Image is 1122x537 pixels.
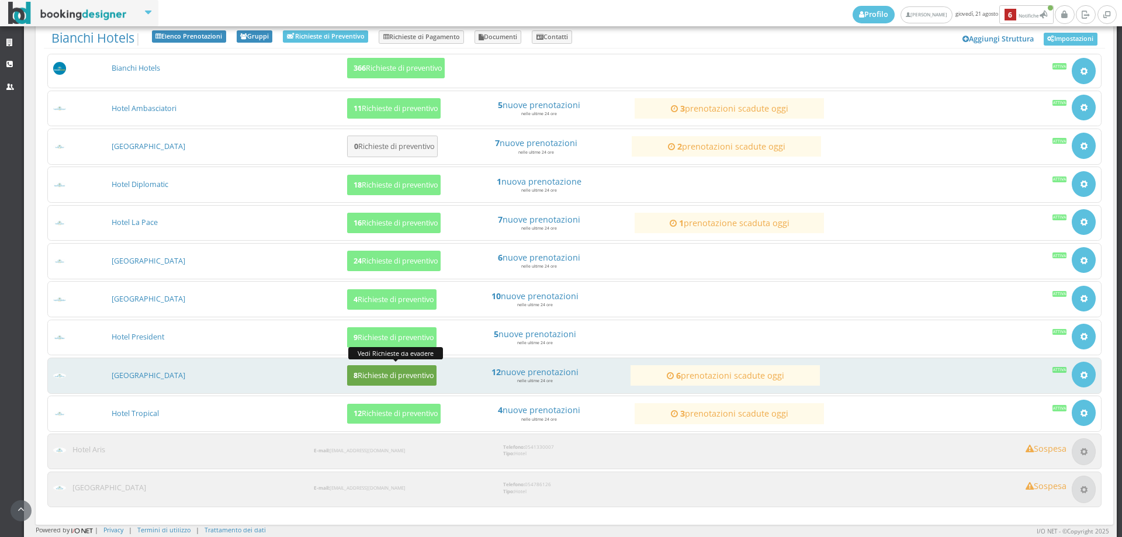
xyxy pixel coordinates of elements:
[1026,444,1066,453] h4: Sospesa
[676,370,681,381] strong: 6
[497,176,501,187] strong: 1
[498,214,503,225] strong: 7
[640,408,819,418] h4: prenotazioni scadute oggi
[636,370,815,380] a: 6prenotazioni scadute oggi
[354,408,362,418] b: 12
[53,335,67,340] img: da2a24d07d3611ed9c9d0608f5526cb6_max100.png
[679,217,684,228] strong: 1
[1052,405,1067,411] div: Attiva
[350,257,438,265] h5: Richieste di preventivo
[354,218,362,228] b: 16
[347,365,437,386] button: 8Richieste di preventivo
[503,444,525,450] strong: Telefono:
[347,289,437,310] button: 4Richieste di preventivo
[53,373,67,379] img: ea773b7e7d3611ed9c9d0608f5526cb6_max100.png
[498,404,503,415] strong: 4
[67,445,307,455] h3: Hotel Aris
[53,259,67,264] img: c99f326e7d3611ed9c9d0608f5526cb6_max100.png
[636,370,815,380] h4: prenotazioni scadute oggi
[521,264,557,269] small: nelle ultime 24 ore
[354,141,358,151] b: 0
[112,256,185,266] a: [GEOGRAPHIC_DATA]
[518,150,554,155] small: nelle ultime 24 ore
[53,486,67,491] img: e2de19487d3611ed9c9d0608f5526cb6_max100.png
[445,367,624,377] a: 12nuove prenotazioni
[445,291,624,301] a: 10nuove prenotazioni
[53,448,67,453] img: ab96904f7d3611ed9c9d0608f5526cb6_max100.png
[354,370,358,380] b: 8
[449,100,628,110] h4: nuove prenotazioni
[680,103,685,114] strong: 3
[503,488,514,494] strong: Tipo:
[640,103,819,113] h4: prenotazioni scadute oggi
[637,141,816,151] a: 2prenotazioni scadute oggi
[350,104,438,113] h5: Richieste di preventivo
[309,479,498,497] div: [EMAIL_ADDRESS][DOMAIN_NAME]
[379,30,464,44] a: Richieste di Pagamento
[640,218,819,228] h4: prenotazione scaduta oggi
[640,103,819,113] a: 3prenotazioni scadute oggi
[1052,176,1067,182] div: Attiva
[350,219,438,227] h5: Richieste di preventivo
[196,525,199,534] div: |
[129,525,132,534] div: |
[347,213,441,233] button: 16Richieste di preventivo
[53,144,67,150] img: b34dc2487d3611ed9c9d0608f5526cb6_max100.png
[152,30,226,43] a: Elenco Prenotazioni
[53,62,67,75] img: 56a3b5230dfa11eeb8a602419b1953d8_max100.png
[677,141,682,152] strong: 2
[1052,291,1067,297] div: Attiva
[51,29,134,46] a: Bianchi Hotels
[354,103,362,113] b: 11
[491,290,501,302] strong: 10
[445,367,624,377] h4: nuove prenotazioni
[112,294,185,304] a: [GEOGRAPHIC_DATA]
[491,366,501,377] strong: 12
[309,442,498,459] div: [EMAIL_ADDRESS][DOMAIN_NAME]
[640,408,819,418] a: 3prenotazioni scadute oggi
[640,218,819,228] a: 1prenotazione scaduta oggi
[347,175,441,195] button: 18Richieste di preventivo
[498,476,687,500] div: 054786126 Hotel
[449,405,628,415] h4: nuove prenotazioni
[347,327,437,348] button: 9Richieste di preventivo
[957,30,1041,48] a: Aggiungi Struttura
[354,63,366,73] b: 366
[347,404,441,424] button: 12Richieste di preventivo
[517,302,553,307] small: nelle ultime 24 ore
[112,179,168,189] a: Hotel Diplomatic
[36,525,98,535] div: Powered by |
[449,405,628,415] a: 4nuove prenotazioni
[445,291,624,301] h4: nuove prenotazioni
[350,409,438,418] h5: Richieste di preventivo
[521,226,557,231] small: nelle ultime 24 ore
[449,252,628,262] h4: nuove prenotazioni
[53,220,67,226] img: c3084f9b7d3611ed9c9d0608f5526cb6_max100.png
[521,417,557,422] small: nelle ultime 24 ore
[354,180,362,190] b: 18
[494,328,498,339] strong: 5
[1052,138,1067,144] div: Attiva
[446,138,625,148] a: 7nuove prenotazioni
[354,295,358,304] b: 4
[449,176,628,186] h4: nuova prenotazione
[112,103,176,113] a: Hotel Ambasciatori
[350,64,442,72] h5: Richieste di preventivo
[853,6,895,23] a: Profilo
[53,106,67,111] img: a22403af7d3611ed9c9d0608f5526cb6_max100.png
[1052,63,1067,69] div: Attiva
[112,332,164,342] a: Hotel President
[517,340,553,345] small: nelle ultime 24 ore
[517,378,553,383] small: nelle ultime 24 ore
[445,329,624,339] h4: nuove prenotazioni
[521,111,557,116] small: nelle ultime 24 ore
[354,332,358,342] b: 9
[999,5,1054,24] button: 6Notifiche
[112,63,160,73] a: Bianchi Hotels
[70,526,95,535] img: ionet_small_logo.png
[237,30,273,43] a: Gruppi
[112,408,159,418] a: Hotel Tropical
[137,525,191,534] a: Termini di utilizzo
[205,525,266,534] a: Trattamento dei dati
[446,138,625,148] h4: nuove prenotazioni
